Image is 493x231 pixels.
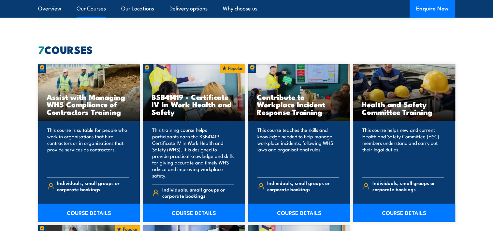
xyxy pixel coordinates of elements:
[362,127,444,172] p: This course helps new and current Health and Safety Committee (HSC) members understand and carry ...
[38,204,140,222] a: COURSE DETAILS
[57,180,129,192] span: Individuals, small groups or corporate bookings
[353,204,455,222] a: COURSE DETAILS
[162,186,234,199] span: Individuals, small groups or corporate bookings
[257,127,339,172] p: This course teaches the skills and knowledge needed to help manage workplace incidents, following...
[38,45,455,54] h2: COURSES
[152,93,237,115] h3: BSB41419 - Certificate IV in Work Health and Safety
[47,93,132,115] h3: Assist with Managing WHS Compliance of Contractors Training
[362,100,447,115] h3: Health and Safety Committee Training
[152,127,234,179] p: This training course helps participants earn the BSB41419 Certificate IV in Work Health and Safet...
[257,93,342,115] h3: Contribute to Workplace Incident Response Training
[248,204,350,222] a: COURSE DETAILS
[143,204,245,222] a: COURSE DETAILS
[267,180,339,192] span: Individuals, small groups or corporate bookings
[372,180,444,192] span: Individuals, small groups or corporate bookings
[38,41,44,57] strong: 7
[47,127,129,172] p: This course is suitable for people who work in organisations that hire contractors or in organisa...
